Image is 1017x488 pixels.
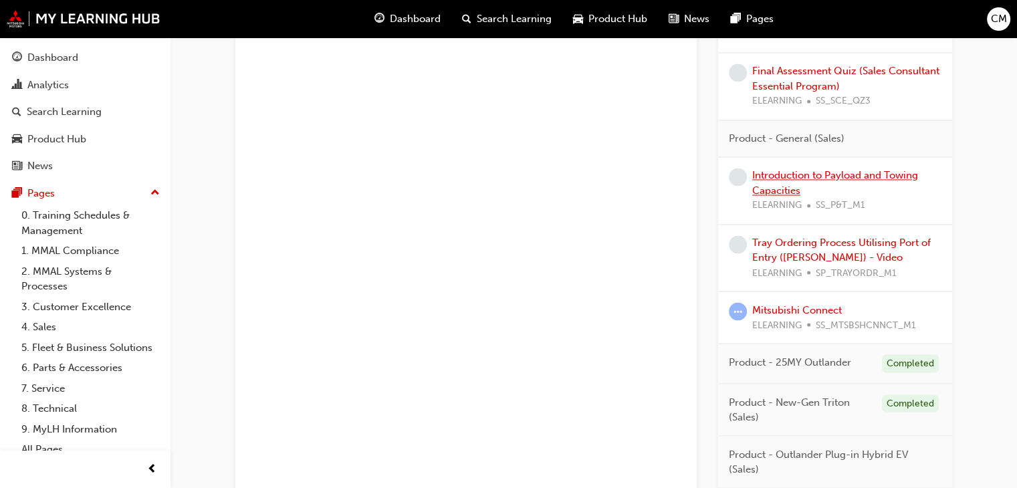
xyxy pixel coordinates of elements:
[816,265,897,281] span: SP_TRAYORDR_M1
[12,160,22,172] span: news-icon
[5,43,165,181] button: DashboardAnalyticsSearch LearningProduct HubNews
[12,106,21,118] span: search-icon
[729,302,747,320] span: learningRecordVerb_ATTEMPT-icon
[731,11,741,27] span: pages-icon
[588,11,647,27] span: Product Hub
[16,261,165,297] a: 2. MMAL Systems & Processes
[374,11,384,27] span: guage-icon
[5,127,165,152] a: Product Hub
[882,354,939,372] div: Completed
[752,265,802,281] span: ELEARNING
[16,241,165,261] a: 1. MMAL Compliance
[5,73,165,98] a: Analytics
[147,461,157,478] span: prev-icon
[752,318,802,333] span: ELEARNING
[390,11,441,27] span: Dashboard
[16,358,165,378] a: 6. Parts & Accessories
[816,318,916,333] span: SS_MTSBSHCNNCT_M1
[12,188,22,200] span: pages-icon
[451,5,562,33] a: search-iconSearch Learning
[150,185,160,202] span: up-icon
[7,10,160,27] img: mmal
[16,205,165,241] a: 0. Training Schedules & Management
[16,317,165,338] a: 4. Sales
[729,64,747,82] span: learningRecordVerb_NONE-icon
[573,11,583,27] span: car-icon
[991,11,1007,27] span: CM
[477,11,552,27] span: Search Learning
[729,354,851,370] span: Product - 25MY Outlander
[684,11,709,27] span: News
[12,134,22,146] span: car-icon
[16,398,165,419] a: 8. Technical
[16,297,165,318] a: 3. Customer Excellence
[462,11,471,27] span: search-icon
[729,131,844,146] span: Product - General (Sales)
[658,5,720,33] a: news-iconNews
[720,5,784,33] a: pages-iconPages
[27,158,53,174] div: News
[729,235,747,253] span: learningRecordVerb_NONE-icon
[5,154,165,178] a: News
[27,50,78,66] div: Dashboard
[12,80,22,92] span: chart-icon
[746,11,774,27] span: Pages
[816,198,865,213] span: SS_P&T_M1
[752,65,939,92] a: Final Assessment Quiz (Sales Consultant Essential Program)
[27,104,102,120] div: Search Learning
[5,181,165,206] button: Pages
[16,439,165,460] a: All Pages
[752,237,931,264] a: Tray Ordering Process Utilising Port of Entry ([PERSON_NAME]) - Video
[562,5,658,33] a: car-iconProduct Hub
[882,394,939,412] div: Completed
[752,169,918,197] a: Introduction to Payload and Towing Capacities
[752,198,802,213] span: ELEARNING
[27,186,55,201] div: Pages
[987,7,1010,31] button: CM
[752,303,842,316] a: Mitsubishi Connect
[27,78,69,93] div: Analytics
[12,52,22,64] span: guage-icon
[5,100,165,124] a: Search Learning
[364,5,451,33] a: guage-iconDashboard
[16,419,165,440] a: 9. MyLH Information
[27,132,86,147] div: Product Hub
[669,11,679,27] span: news-icon
[729,168,747,186] span: learningRecordVerb_NONE-icon
[729,394,871,424] span: Product - New-Gen Triton (Sales)
[816,94,871,109] span: SS_SCE_QZ3
[16,338,165,358] a: 5. Fleet & Business Solutions
[752,94,802,109] span: ELEARNING
[729,447,931,477] span: Product - Outlander Plug-in Hybrid EV (Sales)
[16,378,165,399] a: 7. Service
[5,45,165,70] a: Dashboard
